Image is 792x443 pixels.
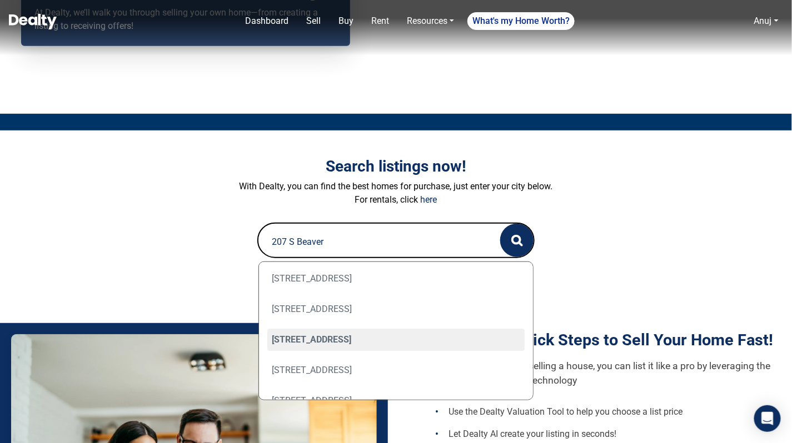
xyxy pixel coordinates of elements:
[258,224,479,259] input: Search by city...
[334,10,358,32] a: Buy
[267,298,525,320] div: [STREET_ADDRESS]
[367,10,393,32] a: Rent
[9,14,57,29] img: Dealty - Buy, Sell & Rent Homes
[241,10,293,32] a: Dashboard
[88,157,705,176] h3: Search listings now!
[267,329,525,351] div: [STREET_ADDRESS]
[267,390,525,412] div: [STREET_ADDRESS]
[436,401,775,423] li: Use the Dealty Valuation Tool to help you choose a list price
[754,405,781,432] div: Open Intercom Messenger
[422,359,775,388] p: Even if it's your first time selling a house, you can list it like a pro by leveraging the indust...
[267,268,525,290] div: [STREET_ADDRESS]
[422,330,775,350] h1: Get Moving: Quick Steps to Sell Your Home Fast!
[421,194,437,205] a: here
[267,359,525,381] div: [STREET_ADDRESS]
[750,10,783,32] a: Anuj
[302,10,325,32] a: Sell
[6,410,39,443] iframe: BigID CMP Widget
[467,12,575,30] a: What's my Home Worth?
[88,193,705,207] p: For rentals, click
[88,180,705,193] p: With Dealty, you can find the best homes for purchase, just enter your city below.
[402,10,459,32] a: Resources
[754,16,772,26] a: Anuj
